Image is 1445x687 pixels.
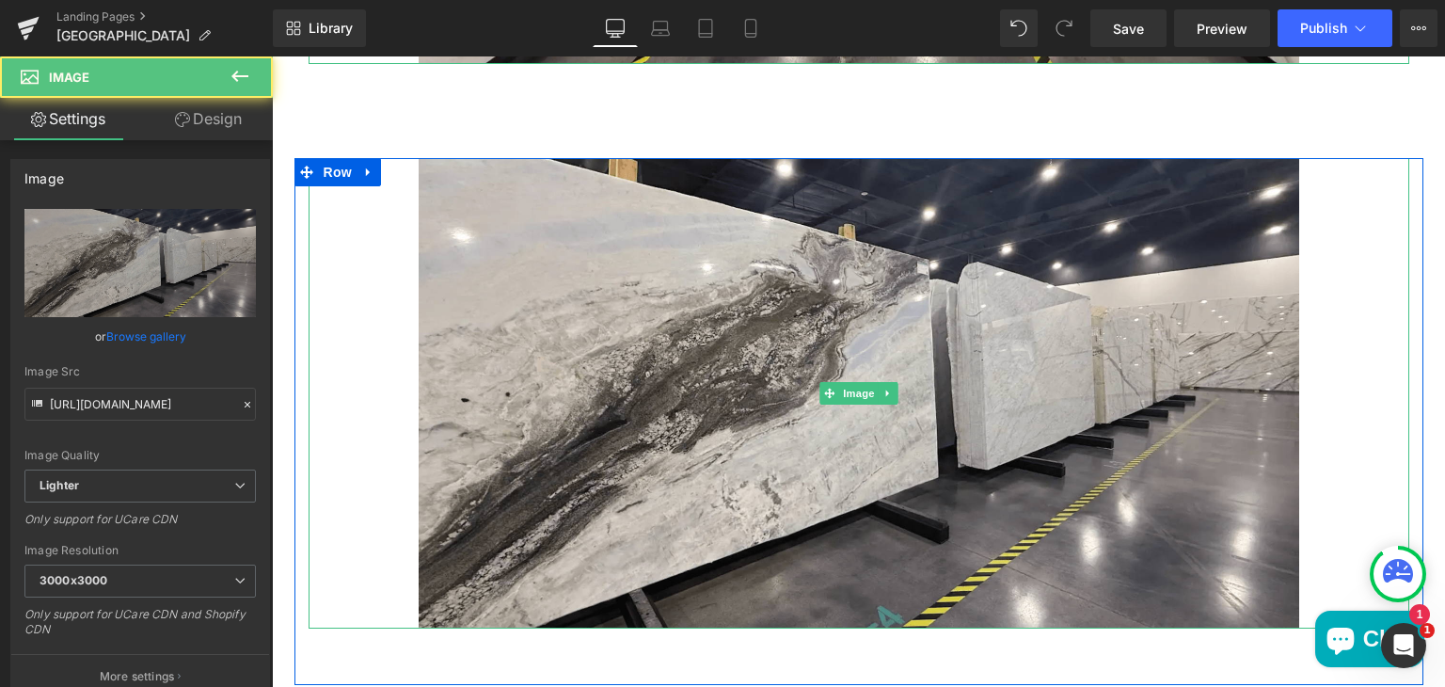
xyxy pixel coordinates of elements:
span: Image [49,70,89,85]
div: Image Resolution [24,544,256,557]
a: Browse gallery [106,320,186,353]
div: Only support for UCare CDN [24,512,256,539]
a: Landing Pages [56,9,273,24]
span: 1 [1420,623,1435,638]
span: Publish [1300,21,1347,36]
a: Expand / Collapse [85,102,109,130]
b: 3000x3000 [40,573,107,587]
iframe: Intercom live chat [1381,623,1426,668]
b: Lighter [40,478,79,492]
span: Image [567,326,607,348]
inbox-online-store-chat: Shopify online store chat [1038,554,1158,615]
div: Only support for UCare CDN and Shopify CDN [24,607,256,649]
div: Image Src [24,365,256,378]
div: Image Quality [24,449,256,462]
button: Redo [1045,9,1083,47]
p: More settings [100,668,175,685]
a: Mobile [728,9,773,47]
a: Tablet [683,9,728,47]
button: Undo [1000,9,1038,47]
span: Row [47,102,85,130]
a: Preview [1174,9,1270,47]
a: Expand / Collapse [606,326,626,348]
a: New Library [273,9,366,47]
button: More [1400,9,1437,47]
span: [GEOGRAPHIC_DATA] [56,28,190,43]
span: Preview [1197,19,1247,39]
span: Save [1113,19,1144,39]
a: Laptop [638,9,683,47]
div: or [24,327,256,346]
button: Publish [1278,9,1392,47]
div: Image [24,160,64,186]
a: Desktop [593,9,638,47]
span: Library [309,20,353,37]
input: Link [24,388,256,421]
a: Design [140,98,277,140]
